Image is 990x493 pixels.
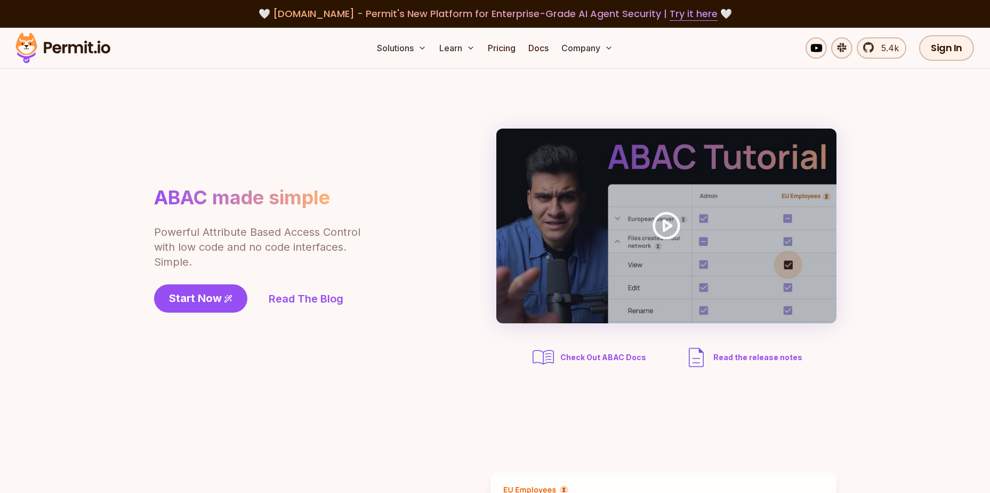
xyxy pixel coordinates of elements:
[484,37,520,59] a: Pricing
[154,284,247,313] a: Start Now
[373,37,431,59] button: Solutions
[713,352,802,363] span: Read the release notes
[273,7,718,20] span: [DOMAIN_NAME] - Permit's New Platform for Enterprise-Grade AI Agent Security |
[26,6,964,21] div: 🤍 🤍
[154,225,362,269] p: Powerful Attribute Based Access Control with low code and no code interfaces. Simple.
[683,345,802,370] a: Read the release notes
[875,42,899,54] span: 5.4k
[857,37,906,59] a: 5.4k
[169,291,222,306] span: Start Now
[154,186,330,210] h1: ABAC made simple
[560,352,646,363] span: Check Out ABAC Docs
[557,37,617,59] button: Company
[530,345,556,370] img: abac docs
[435,37,479,59] button: Learn
[11,30,115,66] img: Permit logo
[269,291,343,306] a: Read The Blog
[530,345,649,370] a: Check Out ABAC Docs
[919,35,974,61] a: Sign In
[670,7,718,21] a: Try it here
[524,37,553,59] a: Docs
[683,345,709,370] img: description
